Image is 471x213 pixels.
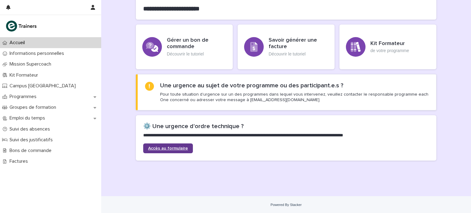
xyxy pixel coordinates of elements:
[269,37,328,50] h3: Savoir générer une facture
[238,25,335,69] a: Savoir générer une factureDécouvrir le tutoriel
[7,115,50,121] p: Emploi du temps
[143,143,193,153] a: Accès au formulaire
[7,94,41,100] p: Programmes
[7,61,56,67] p: Mission Supercoach
[7,126,55,132] p: Suivi des absences
[269,51,328,57] p: Découvrir le tutoriel
[148,146,188,150] span: Accès au formulaire
[160,92,429,103] p: Pour toute situation d’urgence sur un des programmes dans lequel vous intervenez, veuillez contac...
[370,48,409,53] p: de votre programme
[7,158,33,164] p: Factures
[7,72,43,78] p: Kit Formateur
[7,148,56,154] p: Bons de commande
[143,123,429,130] h2: ⚙️ Une urgence d'ordre technique ?
[7,137,58,143] p: Suivi des justificatifs
[370,40,409,47] h3: Kit Formateur
[7,51,69,56] p: Informations personnelles
[5,20,39,32] img: K0CqGN7SDeD6s4JG8KQk
[167,51,226,57] p: Découvrir le tutoriel
[167,37,226,50] h3: Gérer un bon de commande
[7,105,61,110] p: Groupes de formation
[7,83,81,89] p: Campus [GEOGRAPHIC_DATA]
[160,82,343,89] h2: Une urgence au sujet de votre programme ou des participant.e.s ?
[270,203,301,207] a: Powered By Stacker
[136,25,233,69] a: Gérer un bon de commandeDécouvrir le tutoriel
[7,40,30,46] p: Accueil
[339,25,436,69] a: Kit Formateurde votre programme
